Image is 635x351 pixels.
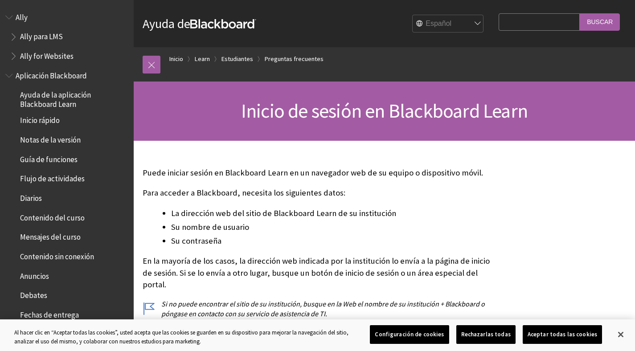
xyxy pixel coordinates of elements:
[20,269,49,281] span: Anuncios
[190,19,256,29] strong: Blackboard
[221,53,253,65] a: Estudiantes
[20,191,42,203] span: Diarios
[580,13,620,31] input: Buscar
[20,132,81,144] span: Notas de la versión
[456,325,516,344] button: Rechazarlas todas
[195,53,210,65] a: Learn
[20,288,47,300] span: Debates
[20,210,85,222] span: Contenido del curso
[143,255,494,290] p: En la mayoría de los casos, la dirección web indicada por la institución lo envía a la página de ...
[20,113,60,125] span: Inicio rápido
[611,325,631,344] button: Cerrar
[241,98,528,123] span: Inicio de sesión en Blackboard Learn
[265,53,324,65] a: Preguntas frecuentes
[143,16,256,32] a: Ayuda deBlackboard
[171,207,494,220] li: La dirección web del sitio de Blackboard Learn de su institución
[143,167,494,179] p: Puede iniciar sesión en Blackboard Learn en un navegador web de su equipo o dispositivo móvil.
[14,328,349,346] div: Al hacer clic en “Aceptar todas las cookies”, usted acepta que las cookies se guarden en su dispo...
[20,230,81,242] span: Mensajes del curso
[16,10,28,22] span: Ally
[20,152,78,164] span: Guía de funciones
[20,88,127,109] span: Ayuda de la aplicación Blackboard Learn
[171,235,494,247] li: Su contraseña
[20,171,85,184] span: Flujo de actividades
[370,325,449,344] button: Configuración de cookies
[16,68,87,80] span: Aplicación Blackboard
[171,221,494,233] li: Su nombre de usuario
[143,299,494,319] p: Si no puede encontrar el sitio de su institución, busque en la Web el nombre de su institución + ...
[5,10,128,64] nav: Book outline for Anthology Ally Help
[20,307,79,319] span: Fechas de entrega
[20,49,74,61] span: Ally for Websites
[20,29,63,41] span: Ally para LMS
[523,325,602,344] button: Aceptar todas las cookies
[20,249,94,261] span: Contenido sin conexión
[143,187,494,199] p: Para acceder a Blackboard, necesita los siguientes datos:
[169,53,183,65] a: Inicio
[413,15,484,33] select: Site Language Selector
